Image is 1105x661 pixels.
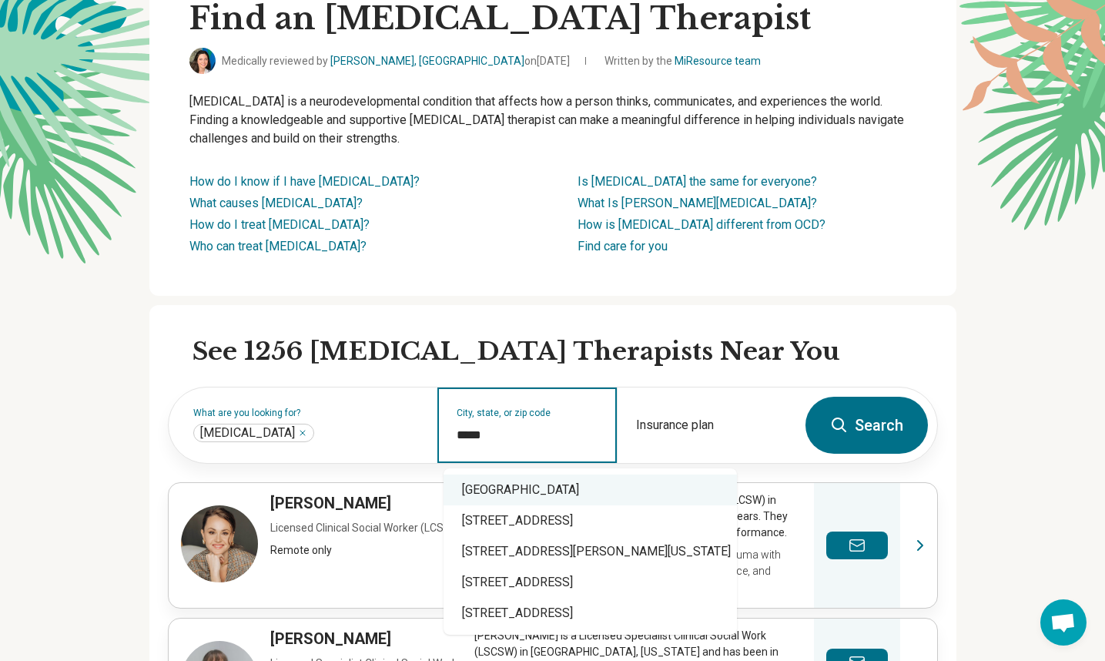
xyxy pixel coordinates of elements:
[524,55,570,67] span: on [DATE]
[189,174,420,189] a: How do I know if I have [MEDICAL_DATA]?
[189,239,367,253] a: Who can treat [MEDICAL_DATA]?
[578,196,817,210] a: What Is [PERSON_NAME][MEDICAL_DATA]?
[675,55,761,67] a: MiResource team
[578,239,668,253] a: Find care for you
[189,217,370,232] a: How do I treat [MEDICAL_DATA]?
[298,428,307,438] button: Autism
[444,536,737,567] div: [STREET_ADDRESS][PERSON_NAME][US_STATE]
[200,425,295,441] span: [MEDICAL_DATA]
[330,55,524,67] a: [PERSON_NAME], [GEOGRAPHIC_DATA]
[193,408,419,418] label: What are you looking for?
[189,196,363,210] a: What causes [MEDICAL_DATA]?
[444,468,737,635] div: Suggestions
[604,53,761,69] span: Written by the
[193,336,938,368] h2: See 1256 [MEDICAL_DATA] Therapists Near You
[826,532,888,559] button: Send a message
[444,505,737,536] div: [STREET_ADDRESS]
[193,424,314,442] div: Autism
[444,475,737,505] div: [GEOGRAPHIC_DATA]
[222,53,570,69] span: Medically reviewed by
[444,567,737,598] div: [STREET_ADDRESS]
[578,217,825,232] a: How is [MEDICAL_DATA] different from OCD?
[189,92,916,148] p: [MEDICAL_DATA] is a neurodevelopmental condition that affects how a person thinks, communicates, ...
[805,397,928,454] button: Search
[578,174,817,189] a: Is [MEDICAL_DATA] the same for everyone?
[444,598,737,629] div: [STREET_ADDRESS]
[1040,599,1087,646] div: Open chat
